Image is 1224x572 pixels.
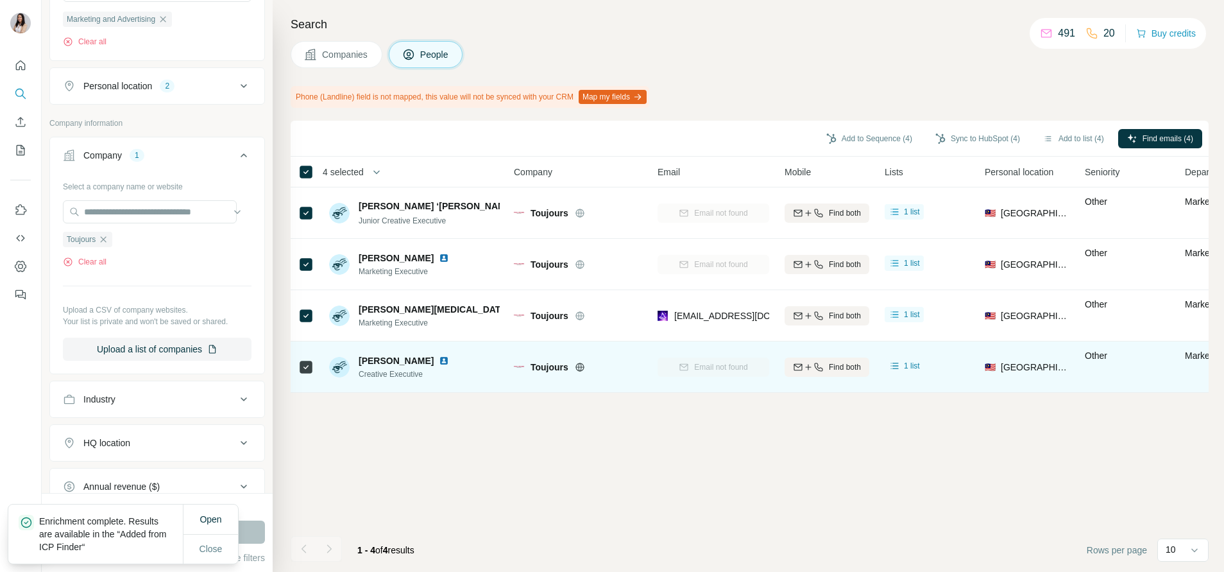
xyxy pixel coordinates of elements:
[1001,258,1069,271] span: [GEOGRAPHIC_DATA]
[674,311,826,321] span: [EMAIL_ADDRESS][DOMAIN_NAME]
[130,150,144,161] div: 1
[1087,544,1147,557] span: Rows per page
[904,206,920,218] span: 1 list
[291,15,1209,33] h4: Search
[63,304,251,316] p: Upload a CSV of company websites.
[985,361,996,374] span: 🇲🇾
[50,384,264,415] button: Industry
[1143,133,1193,144] span: Find emails (4)
[514,263,524,266] img: Logo of Toujours
[10,255,31,278] button: Dashboard
[50,428,264,458] button: HQ location
[10,139,31,162] button: My lists
[359,303,509,316] span: [PERSON_NAME][MEDICAL_DATA]
[829,259,861,270] span: Find both
[1058,26,1075,41] p: 491
[191,508,230,531] button: Open
[1136,24,1196,42] button: Buy credits
[323,166,364,178] span: 4 selected
[329,203,350,223] img: Avatar
[50,71,264,101] button: Personal location2
[985,258,996,271] span: 🇲🇾
[785,166,811,178] span: Mobile
[359,266,454,277] span: Marketing Executive
[329,306,350,326] img: Avatar
[1001,361,1069,374] span: [GEOGRAPHIC_DATA]
[985,207,996,220] span: 🇲🇾
[904,309,920,320] span: 1 list
[359,253,434,263] span: [PERSON_NAME]
[200,514,221,524] span: Open
[1001,309,1069,322] span: [GEOGRAPHIC_DATA]
[1085,196,1107,207] span: Other
[359,200,514,212] span: [PERSON_NAME] ‘[PERSON_NAME]
[531,207,568,220] span: Toujours
[10,54,31,77] button: Quick start
[658,309,668,322] img: provider wiza logo
[785,306,869,325] button: Find both
[160,80,174,92] div: 2
[191,537,232,560] button: Close
[63,338,251,361] button: Upload a list of companies
[514,366,524,368] img: Logo of Toujours
[10,82,31,105] button: Search
[357,545,375,555] span: 1 - 4
[359,216,446,225] span: Junior Creative Executive
[10,227,31,250] button: Use Surfe API
[63,176,251,193] div: Select a company name or website
[926,129,1029,148] button: Sync to HubSpot (4)
[439,253,449,263] img: LinkedIn logo
[829,361,861,373] span: Find both
[83,80,152,92] div: Personal location
[10,198,31,221] button: Use Surfe on LinkedIn
[83,393,115,406] div: Industry
[985,166,1053,178] span: Personal location
[1085,351,1107,361] span: Other
[817,129,921,148] button: Add to Sequence (4)
[357,545,414,555] span: results
[1118,129,1202,148] button: Find emails (4)
[63,256,106,268] button: Clear all
[579,90,647,104] button: Map my fields
[1166,543,1176,556] p: 10
[83,437,130,449] div: HQ location
[985,309,996,322] span: 🇲🇾
[50,471,264,502] button: Annual revenue ($)
[1001,207,1069,220] span: [GEOGRAPHIC_DATA]
[785,255,869,274] button: Find both
[375,545,383,555] span: of
[514,212,524,214] img: Logo of Toujours
[63,316,251,327] p: Your list is private and won't be saved or shared.
[359,354,434,367] span: [PERSON_NAME]
[658,166,680,178] span: Email
[785,358,869,377] button: Find both
[359,368,454,380] span: Creative Executive
[829,207,861,219] span: Find both
[531,361,568,374] span: Toujours
[904,257,920,269] span: 1 list
[63,36,106,48] button: Clear all
[83,149,122,162] div: Company
[383,545,388,555] span: 4
[785,204,869,223] button: Find both
[514,166,552,178] span: Company
[514,315,524,317] img: Logo of Toujours
[291,86,649,108] div: Phone (Landline) field is not mapped, this value will not be synced with your CRM
[39,515,183,553] p: Enrichment complete. Results are available in the “Added from ICP Finder“
[531,309,568,322] span: Toujours
[10,13,31,33] img: Avatar
[420,48,450,61] span: People
[83,480,160,493] div: Annual revenue ($)
[67,234,96,245] span: Toujours
[829,310,861,322] span: Find both
[1085,299,1107,309] span: Other
[439,356,449,366] img: LinkedIn logo
[50,140,264,176] button: Company1
[67,13,155,25] span: Marketing and Advertising
[1085,166,1119,178] span: Seniority
[1085,248,1107,258] span: Other
[904,360,920,372] span: 1 list
[329,357,350,377] img: Avatar
[49,117,265,129] p: Company information
[200,542,223,555] span: Close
